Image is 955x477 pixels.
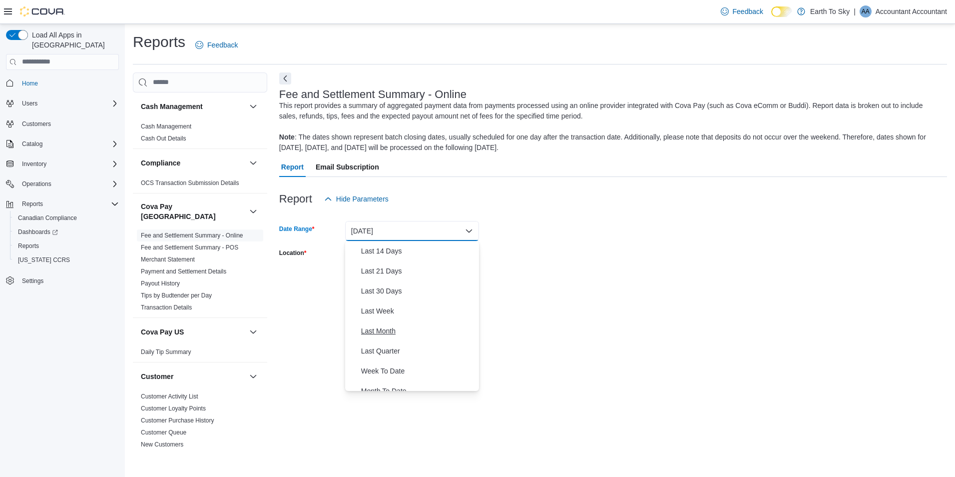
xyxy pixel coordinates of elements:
[361,285,475,297] span: Last 30 Days
[22,277,43,285] span: Settings
[18,274,119,286] span: Settings
[141,135,186,142] a: Cash Out Details
[345,241,479,391] div: Select listbox
[247,100,259,112] button: Cash Management
[810,5,850,17] p: Earth To Sky
[14,240,43,252] a: Reports
[18,242,39,250] span: Reports
[733,6,763,16] span: Feedback
[18,158,50,170] button: Inventory
[18,97,41,109] button: Users
[316,157,379,177] span: Email Subscription
[247,205,259,217] button: Cova Pay [GEOGRAPHIC_DATA]
[18,178,55,190] button: Operations
[141,441,183,448] a: New Customers
[18,138,46,150] button: Catalog
[247,326,259,338] button: Cova Pay US
[141,280,180,287] a: Payout History
[361,365,475,377] span: Week To Date
[141,255,195,263] span: Merchant Statement
[141,348,191,355] a: Daily Tip Summary
[141,232,243,239] a: Fee and Settlement Summary - Online
[28,30,119,50] span: Load All Apps in [GEOGRAPHIC_DATA]
[141,292,212,299] a: Tips by Budtender per Day
[14,254,119,266] span: Washington CCRS
[876,5,947,17] p: Accountant Accountant
[141,268,226,275] a: Payment and Settlement Details
[141,371,245,381] button: Customer
[141,179,239,187] span: OCS Transaction Submission Details
[22,120,51,128] span: Customers
[18,275,47,287] a: Settings
[20,6,65,16] img: Cova
[279,72,291,84] button: Next
[18,178,119,190] span: Operations
[133,390,267,454] div: Customer
[133,177,267,193] div: Compliance
[133,32,185,52] h1: Reports
[141,243,238,251] span: Fee and Settlement Summary - POS
[141,327,245,337] button: Cova Pay US
[141,440,183,448] span: New Customers
[22,79,38,87] span: Home
[854,5,856,17] p: |
[771,6,792,17] input: Dark Mode
[14,226,119,238] span: Dashboards
[18,214,77,222] span: Canadian Compliance
[10,211,123,225] button: Canadian Compliance
[2,116,123,131] button: Customers
[141,134,186,142] span: Cash Out Details
[22,99,37,107] span: Users
[279,249,307,257] label: Location
[141,158,245,168] button: Compliance
[279,225,315,233] label: Date Range
[141,201,245,221] button: Cova Pay [GEOGRAPHIC_DATA]
[141,405,206,412] a: Customer Loyalty Points
[141,393,198,400] a: Customer Activity List
[279,133,295,141] b: Note
[141,122,191,130] span: Cash Management
[860,5,872,17] div: Accountant Accountant
[14,212,81,224] a: Canadian Compliance
[320,189,393,209] button: Hide Parameters
[6,72,119,314] nav: Complex example
[862,5,870,17] span: AA
[141,158,180,168] h3: Compliance
[141,304,192,311] a: Transaction Details
[361,245,475,257] span: Last 14 Days
[361,345,475,357] span: Last Quarter
[141,244,238,251] a: Fee and Settlement Summary - POS
[141,404,206,412] span: Customer Loyalty Points
[22,200,43,208] span: Reports
[717,1,767,21] a: Feedback
[18,198,47,210] button: Reports
[247,370,259,382] button: Customer
[2,177,123,191] button: Operations
[18,118,55,130] a: Customers
[14,226,62,238] a: Dashboards
[18,97,119,109] span: Users
[14,240,119,252] span: Reports
[22,180,51,188] span: Operations
[141,267,226,275] span: Payment and Settlement Details
[22,140,42,148] span: Catalog
[141,428,186,436] span: Customer Queue
[133,120,267,148] div: Cash Management
[141,231,243,239] span: Fee and Settlement Summary - Online
[279,193,312,205] h3: Report
[141,392,198,400] span: Customer Activity List
[10,225,123,239] a: Dashboards
[281,157,304,177] span: Report
[279,88,467,100] h3: Fee and Settlement Summary - Online
[2,137,123,151] button: Catalog
[141,101,203,111] h3: Cash Management
[141,371,173,381] h3: Customer
[18,138,119,150] span: Catalog
[141,417,214,424] a: Customer Purchase History
[18,228,58,236] span: Dashboards
[141,179,239,186] a: OCS Transaction Submission Details
[14,212,119,224] span: Canadian Compliance
[2,76,123,90] button: Home
[14,254,74,266] a: [US_STATE] CCRS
